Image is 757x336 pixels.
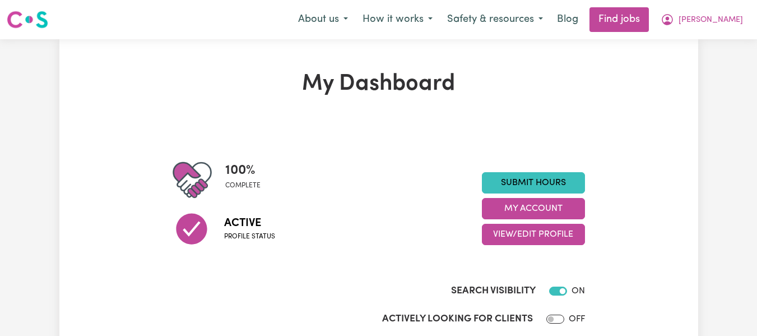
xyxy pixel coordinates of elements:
button: About us [291,8,355,31]
button: How it works [355,8,440,31]
a: Submit Hours [482,172,585,194]
span: Active [224,215,275,232]
button: Safety & resources [440,8,550,31]
button: View/Edit Profile [482,224,585,245]
button: My Account [482,198,585,219]
a: Blog [550,7,585,32]
label: Actively Looking for Clients [382,312,533,326]
div: Profile completeness: 100% [225,160,270,200]
span: [PERSON_NAME] [679,14,743,26]
span: OFF [569,315,585,324]
span: complete [225,181,261,191]
button: My Account [653,8,750,31]
span: ON [572,287,585,296]
a: Find jobs [589,7,649,32]
h1: My Dashboard [173,71,585,98]
span: 100 % [225,160,261,181]
label: Search Visibility [451,284,536,298]
span: Profile status [224,232,275,242]
a: Careseekers logo [7,7,48,33]
img: Careseekers logo [7,10,48,30]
